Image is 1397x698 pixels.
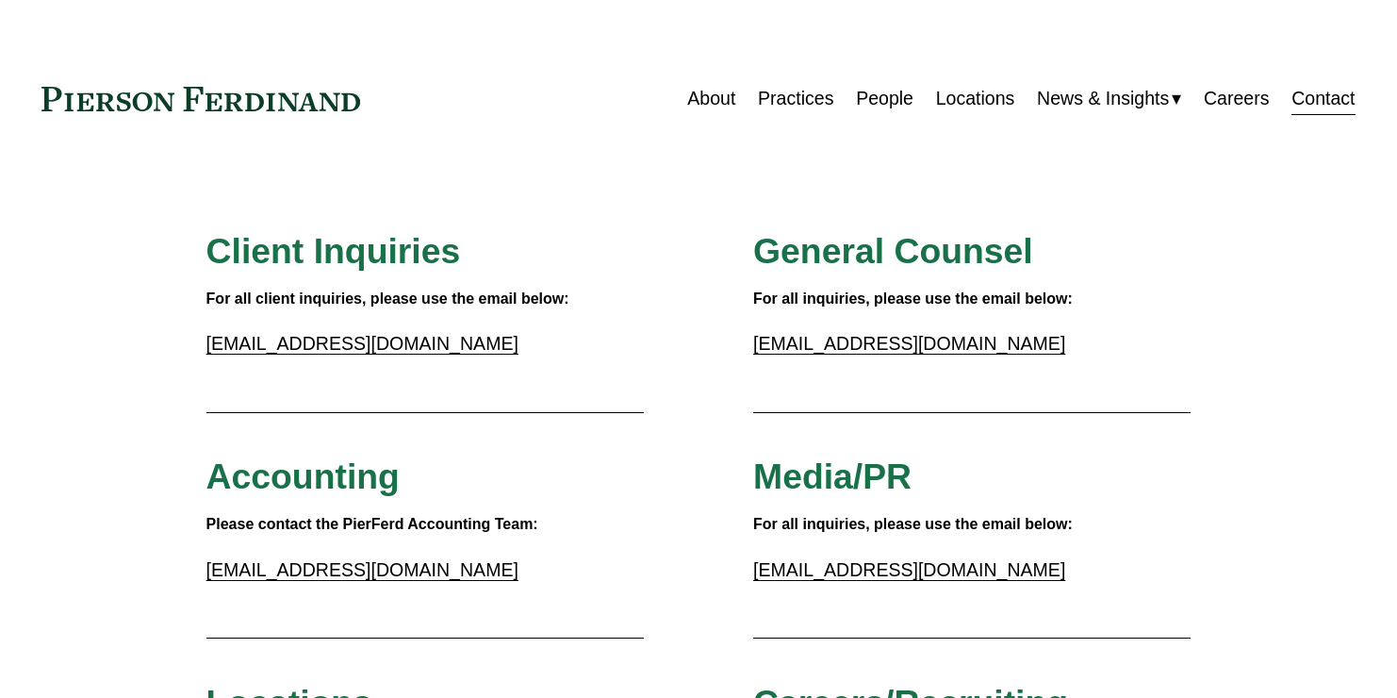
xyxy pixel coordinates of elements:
[856,80,913,117] a: People
[687,80,735,117] a: About
[1291,80,1355,117] a: Contact
[206,231,461,271] span: Client Inquiries
[206,291,569,307] strong: For all client inquiries, please use the email below:
[753,457,912,496] span: Media/PR
[753,231,1033,271] span: General Counsel
[1037,80,1181,117] a: folder dropdown
[753,559,1065,580] a: [EMAIL_ADDRESS][DOMAIN_NAME]
[753,516,1073,532] strong: For all inquiries, please use the email below:
[206,333,518,354] a: [EMAIL_ADDRESS][DOMAIN_NAME]
[758,80,833,117] a: Practices
[206,559,518,580] a: [EMAIL_ADDRESS][DOMAIN_NAME]
[936,80,1015,117] a: Locations
[206,457,400,496] span: Accounting
[1037,82,1169,115] span: News & Insights
[1204,80,1270,117] a: Careers
[753,333,1065,354] a: [EMAIL_ADDRESS][DOMAIN_NAME]
[753,291,1073,307] strong: For all inquiries, please use the email below:
[206,516,538,532] strong: Please contact the PierFerd Accounting Team:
